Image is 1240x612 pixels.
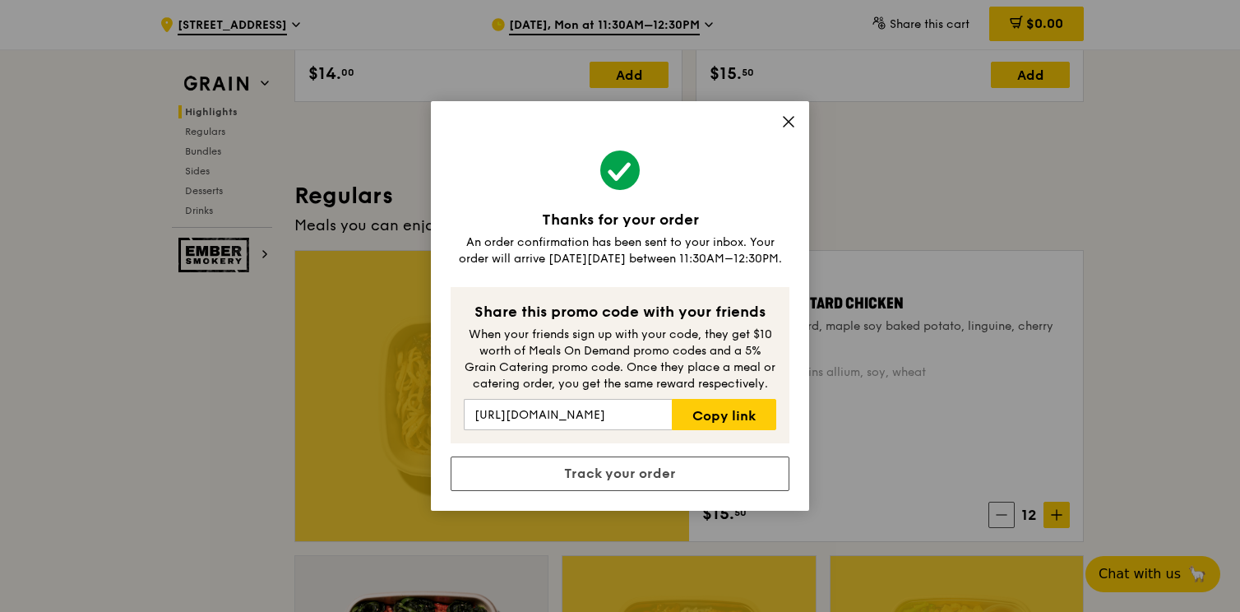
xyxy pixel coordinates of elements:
[451,208,789,231] div: Thanks for your order
[464,300,776,323] div: Share this promo code with your friends
[464,327,776,392] div: When your friends sign up with your code, they get $10 worth of Meals On Demand promo codes and a...
[451,234,789,267] div: An order confirmation has been sent to your inbox. Your order will arrive [DATE][DATE] between 11...
[672,399,776,430] a: Copy link
[620,134,621,135] img: aff_l
[451,457,789,491] a: Track your order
